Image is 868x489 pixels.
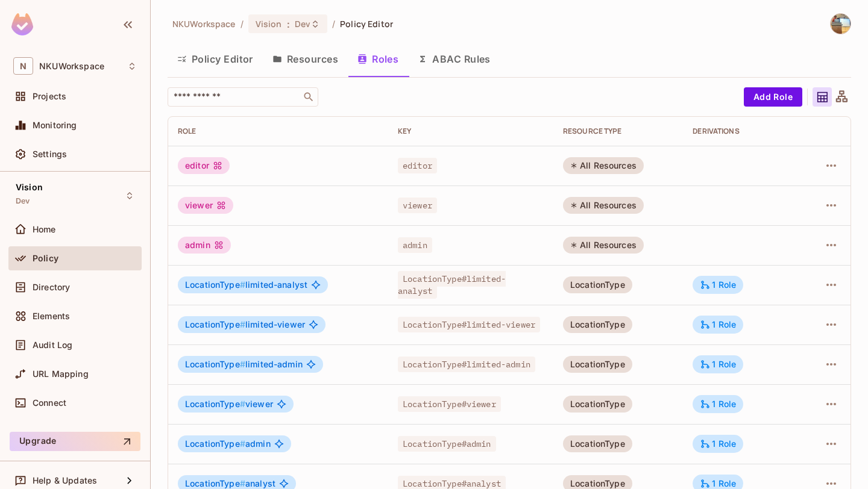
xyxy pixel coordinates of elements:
[398,126,544,136] div: Key
[340,18,393,30] span: Policy Editor
[185,319,245,329] span: LocationType
[178,237,231,254] div: admin
[563,197,644,214] div: All Resources
[33,476,97,485] span: Help & Updates
[700,359,736,370] div: 1 Role
[700,319,736,330] div: 1 Role
[240,319,245,329] span: #
[178,157,230,174] div: editor
[168,44,263,74] button: Policy Editor
[398,198,437,213] span: viewer
[11,13,33,36] img: SReyMgAAAABJRU5ErkJggg==
[256,18,282,30] span: Vision
[33,92,66,101] span: Projects
[185,320,305,329] span: limited-viewer
[563,356,632,373] div: LocationType
[33,149,67,159] span: Settings
[13,57,33,75] span: N
[185,360,303,369] span: limited-admin
[39,61,104,71] span: Workspace: NKUWorkspace
[563,237,644,254] div: All Resources
[33,340,72,350] span: Audit Log
[16,196,30,206] span: Dev
[263,44,348,74] button: Resources
[185,279,245,290] span: LocationType
[700,438,736,449] div: 1 Role
[16,182,43,192] span: Vision
[185,478,245,488] span: LocationType
[33,225,56,234] span: Home
[831,14,851,34] img: Bhaktij Koli
[563,316,632,333] div: LocationType
[178,197,233,214] div: viewer
[398,396,501,412] span: LocationType#viewer
[240,438,245,449] span: #
[10,432,140,451] button: Upgrade
[185,399,245,409] span: LocationType
[563,396,632,413] div: LocationType
[563,435,632,452] div: LocationType
[185,280,307,290] span: limited-analyst
[563,157,644,174] div: All Resources
[185,359,245,369] span: LocationType
[693,126,791,136] div: Derivations
[33,398,66,408] span: Connect
[33,120,77,130] span: Monitoring
[286,19,291,29] span: :
[33,254,58,263] span: Policy
[398,436,496,452] span: LocationType#admin
[398,271,506,299] span: LocationType#limited-analyst
[240,478,245,488] span: #
[33,369,89,379] span: URL Mapping
[563,126,673,136] div: RESOURCE TYPE
[398,237,432,253] span: admin
[348,44,408,74] button: Roles
[700,399,736,410] div: 1 Role
[398,158,437,173] span: editor
[295,18,310,30] span: Dev
[408,44,500,74] button: ABAC Rules
[398,357,535,372] span: LocationType#limited-admin
[240,399,245,409] span: #
[185,438,245,449] span: LocationType
[332,18,335,30] li: /
[700,279,736,290] div: 1 Role
[700,478,736,489] div: 1 Role
[744,87,802,107] button: Add Role
[33,311,70,321] span: Elements
[185,439,271,449] span: admin
[33,282,70,292] span: Directory
[185,399,273,409] span: viewer
[563,276,632,293] div: LocationType
[241,18,244,30] li: /
[185,479,275,488] span: analyst
[178,126,379,136] div: Role
[172,18,236,30] span: the active workspace
[240,279,245,290] span: #
[240,359,245,369] span: #
[398,317,540,332] span: LocationType#limited-viewer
